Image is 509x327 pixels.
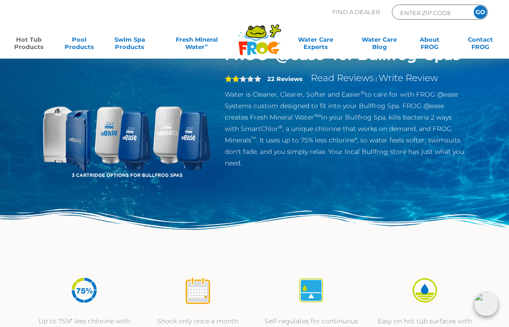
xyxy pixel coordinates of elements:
sup: ™ [251,136,256,142]
img: bullfrog-product-hero.png [41,46,211,216]
sup: ®∞ [314,113,322,119]
p: Water is Cleaner, Clearer, Softer and Easier to care for with FROG @ease Systems custom designed ... [225,89,468,169]
span: 2 [225,75,239,82]
a: Swim SpaProducts [110,36,150,54]
img: openIcon [474,292,498,316]
img: icon-atease-self-regulates [297,276,325,305]
strong: 22 Reviews [267,75,303,82]
a: PoolProducts [60,36,99,54]
img: icon-atease-75percent-less [70,276,98,305]
sup: ∞ [205,43,208,48]
p: Find A Dealer [332,5,380,20]
input: GO [474,5,487,19]
a: ContactFROG [460,36,500,54]
sup: ® [361,90,365,96]
a: AboutFROG [410,36,449,54]
p: Shock only once a month [150,316,245,327]
span: | [375,75,377,82]
a: Water CareBlog [360,36,399,54]
a: Write Review [379,72,438,83]
a: Water CareExperts [283,36,348,54]
img: icon-atease-easy-on [411,276,439,305]
sup: ® [278,124,282,130]
input: Zip Code Form [399,7,461,18]
a: Read Reviews [311,72,374,83]
a: Hot TubProducts [9,36,49,54]
img: icon-atease-shock-once [184,276,212,305]
a: Fresh MineralWater∞ [161,36,233,54]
